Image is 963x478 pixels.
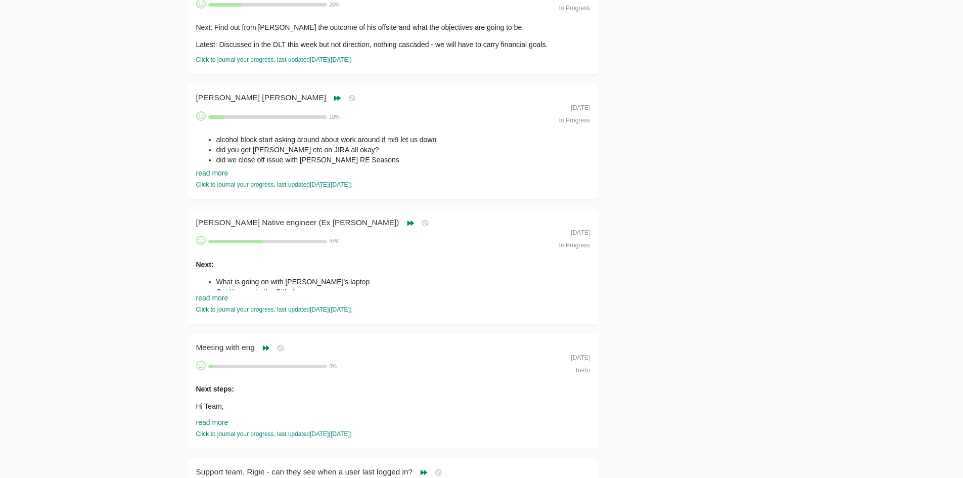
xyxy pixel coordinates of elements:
[330,2,340,8] span: 25 %
[196,181,551,189] div: Click to journal your progress, last updated [DATE] ( [DATE] )
[196,430,551,439] div: Click to journal your progress, last updated [DATE] ( [DATE] )
[216,165,551,175] li: self serve the SMS and contact details updates
[216,277,551,287] li: What is going on with [PERSON_NAME]'s laptop
[571,354,590,361] span: [DATE]
[559,117,590,124] span: In Progress
[330,364,337,369] span: 0 %
[559,242,590,249] span: In Progress
[196,39,551,50] p: Latest: Discussed in the DLT this week but not direction, nothing cascaded - we will have to carr...
[196,22,551,32] p: Next: Find out from [PERSON_NAME] the outcome of his offsite and what the objectives are going to...
[575,367,590,374] span: To-do
[196,294,228,302] a: read more
[216,145,551,155] li: did you get [PERSON_NAME] etc on JIRA all okay?
[196,93,330,102] span: [PERSON_NAME] [PERSON_NAME]
[559,5,590,12] span: In Progress
[216,287,551,297] li: Get Kong onto the Github asap
[196,218,403,227] span: [PERSON_NAME] Native engineer (Ex [PERSON_NAME])
[330,239,340,244] span: 44 %
[196,260,214,269] strong: Next:
[196,385,234,393] strong: Next steps:
[196,306,551,314] div: Click to journal your progress, last updated [DATE] ( [DATE] )
[216,155,551,165] li: did we close off issue with [PERSON_NAME] RE Seasons
[196,343,259,352] span: Meeting with eng
[196,418,228,426] a: read more
[196,56,551,64] div: Click to journal your progress, last updated [DATE] ( [DATE] )
[196,467,417,476] span: Support team, Rigie - can they see when a user last logged in?
[196,401,551,442] p: Hi Team, I think it'd be worth talking through some high-level heuristics that I use to make deci...
[571,104,590,111] span: [DATE]
[330,114,340,120] span: 10 %
[196,169,228,177] a: read more
[216,135,551,145] li: alcohol block start asking around about work around if mi9 let us down
[571,229,590,236] span: [DATE]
